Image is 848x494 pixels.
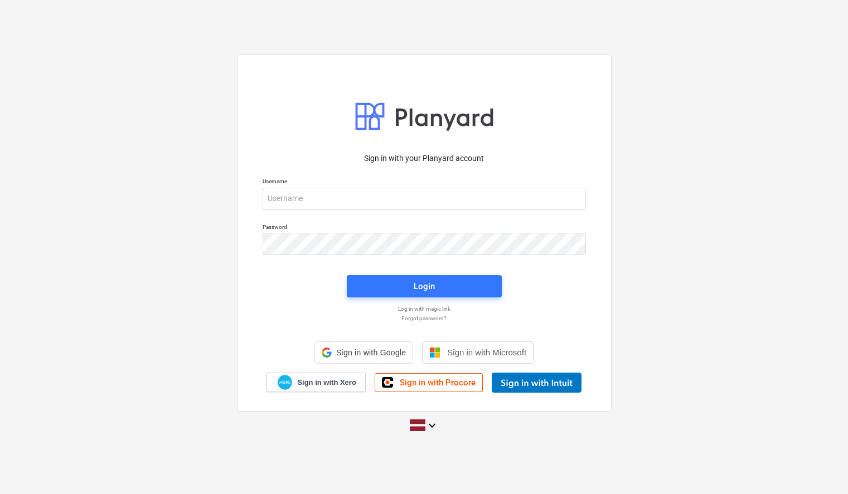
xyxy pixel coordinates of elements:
span: Sign in with Procore [400,378,476,388]
span: Sign in with Microsoft [447,348,526,357]
a: Sign in with Xero [266,373,366,392]
a: Log in with magic link [257,305,592,312]
img: Xero logo [278,375,292,390]
p: Password [263,223,586,233]
i: keyboard_arrow_down [425,419,439,432]
a: Sign in with Procore [375,373,483,392]
p: Username [263,178,586,187]
p: Sign in with your Planyard account [263,153,586,164]
div: Login [414,279,435,294]
a: Forgot password? [257,315,592,322]
div: Sign in with Google [314,341,413,364]
img: Microsoft logo [429,347,440,358]
input: Username [263,188,586,210]
span: Sign in with Xero [297,378,356,388]
span: Sign in with Google [336,348,406,357]
button: Login [347,275,502,297]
